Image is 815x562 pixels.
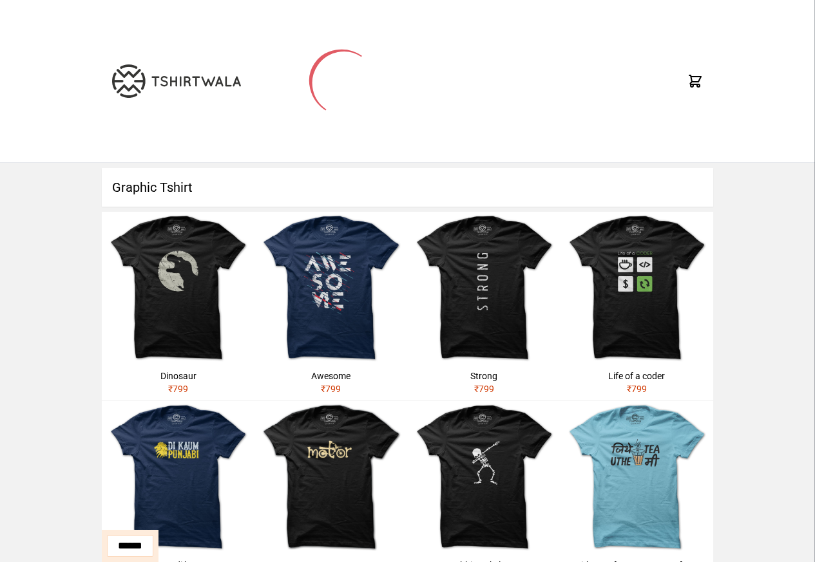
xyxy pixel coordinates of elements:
[102,212,254,364] img: dinosaur.jpg
[102,212,254,400] a: Dinosaur₹799
[260,370,402,382] div: Awesome
[474,384,494,394] span: ₹ 799
[408,212,561,364] img: strong.jpg
[561,401,713,554] img: jithe-tea-uthe-me.jpg
[107,370,249,382] div: Dinosaur
[627,384,647,394] span: ₹ 799
[254,212,407,400] a: Awesome₹799
[102,168,713,207] h1: Graphic Tshirt
[321,384,341,394] span: ₹ 799
[254,401,407,554] img: motor.jpg
[561,212,713,400] a: Life of a coder₹799
[102,401,254,554] img: shera-di-kaum-punjabi-1.jpg
[254,212,407,364] img: awesome.jpg
[566,370,708,382] div: Life of a coder
[561,212,713,364] img: life-of-a-coder.jpg
[408,212,561,400] a: Strong₹799
[168,384,188,394] span: ₹ 799
[413,370,555,382] div: Strong
[408,401,561,554] img: skeleton-dabbing.jpg
[112,64,241,98] img: TW-LOGO-400-104.png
